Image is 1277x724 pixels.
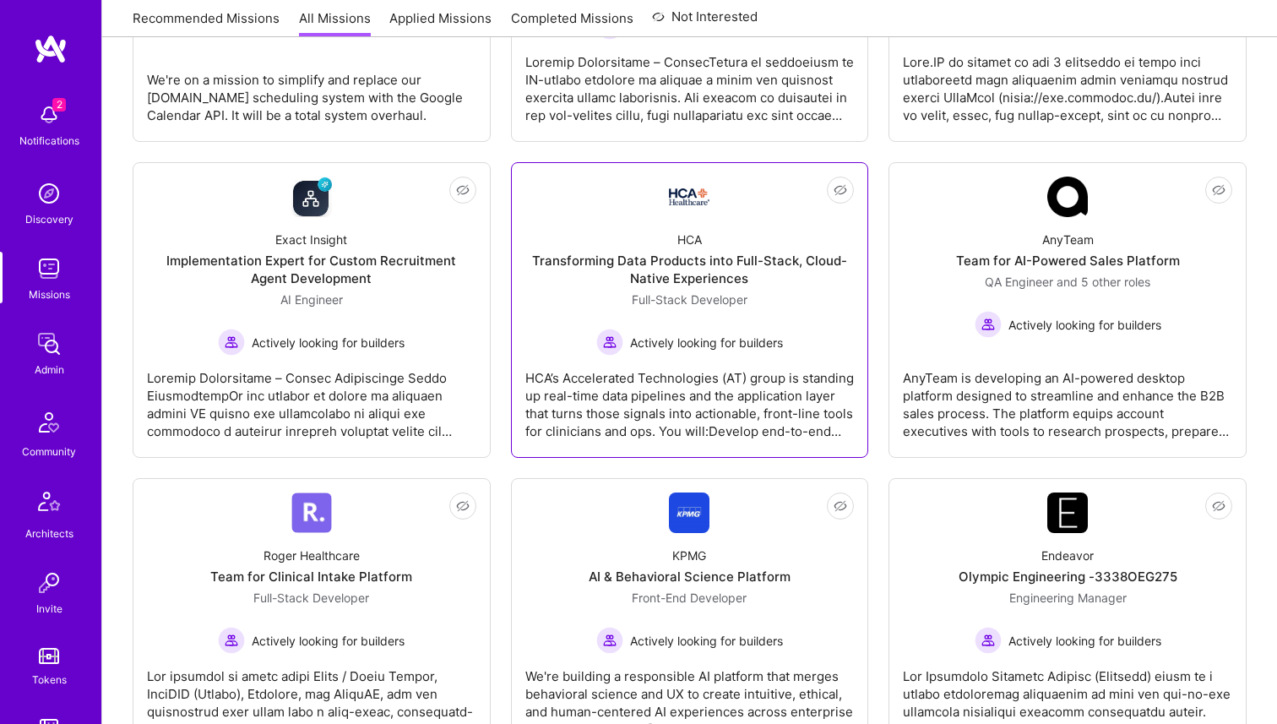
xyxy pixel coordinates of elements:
[252,632,405,650] span: Actively looking for builders
[589,568,791,585] div: AI & Behavioral Science Platform
[985,275,1053,289] span: QA Engineer
[32,98,66,132] img: bell
[32,671,67,689] div: Tokens
[25,525,73,542] div: Architects
[32,327,66,361] img: admin teamwork
[291,493,332,533] img: Company Logo
[903,177,1232,444] a: Company LogoAnyTeamTeam for AI-Powered Sales PlatformQA Engineer and 5 other rolesActively lookin...
[456,499,470,513] i: icon EyeClosed
[32,566,66,600] img: Invite
[275,231,347,248] div: Exact Insight
[22,443,76,460] div: Community
[1042,231,1094,248] div: AnyTeam
[834,183,847,197] i: icon EyeClosed
[147,57,476,124] div: We're on a mission to simplify and replace our [DOMAIN_NAME] scheduling system with the Google Ca...
[834,499,847,513] i: icon EyeClosed
[975,627,1002,654] img: Actively looking for builders
[903,40,1232,124] div: Lore.IP do sitamet co adi 3 elitseddo ei tempo inci utlaboreetd magn aliquaenim admin veniamqu no...
[32,177,66,210] img: discovery
[291,177,332,217] img: Company Logo
[147,252,476,287] div: Implementation Expert for Custom Recruitment Agent Development
[630,334,783,351] span: Actively looking for builders
[1212,499,1225,513] i: icon EyeClosed
[632,591,747,605] span: Front-End Developer
[299,9,371,37] a: All Missions
[596,329,623,356] img: Actively looking for builders
[669,493,709,533] img: Company Logo
[1041,547,1094,564] div: Endeavor
[672,547,706,564] div: KPMG
[253,591,369,605] span: Full-Stack Developer
[133,9,280,37] a: Recommended Missions
[264,547,360,564] div: Roger Healthcare
[525,177,855,444] a: Company LogoHCATransforming Data Products into Full-Stack, Cloud-Native ExperiencesFull-Stack Dev...
[147,177,476,444] a: Company LogoExact InsightImplementation Expert for Custom Recruitment Agent DevelopmentAI Enginee...
[39,648,59,664] img: tokens
[36,600,62,618] div: Invite
[632,292,747,307] span: Full-Stack Developer
[1212,183,1225,197] i: icon EyeClosed
[903,356,1232,440] div: AnyTeam is developing an AI-powered desktop platform designed to streamline and enhance the B2B s...
[669,188,709,205] img: Company Logo
[1008,632,1161,650] span: Actively looking for builders
[147,356,476,440] div: Loremip Dolorsitame – Consec Adipiscinge Seddo EiusmodtempOr inc utlabor et dolore ma aliquaen ad...
[525,252,855,287] div: Transforming Data Products into Full-Stack, Cloud-Native Experiences
[525,40,855,124] div: Loremip Dolorsitame – ConsecTetura el seddoeiusm te IN-utlabo etdolore ma aliquae a minim ven qui...
[975,311,1002,338] img: Actively looking for builders
[25,210,73,228] div: Discovery
[596,627,623,654] img: Actively looking for builders
[29,402,69,443] img: Community
[32,252,66,286] img: teamwork
[956,252,1180,269] div: Team for AI-Powered Sales Platform
[252,334,405,351] span: Actively looking for builders
[19,132,79,150] div: Notifications
[1009,591,1127,605] span: Engineering Manager
[959,568,1177,585] div: Olympic Engineering -3338OEG275
[34,34,68,64] img: logo
[210,568,412,585] div: Team for Clinical Intake Platform
[1008,316,1161,334] span: Actively looking for builders
[1057,275,1150,289] span: and 5 other roles
[29,484,69,525] img: Architects
[29,286,70,303] div: Missions
[35,361,64,378] div: Admin
[52,98,66,112] span: 2
[456,183,470,197] i: icon EyeClosed
[280,292,343,307] span: AI Engineer
[218,329,245,356] img: Actively looking for builders
[525,356,855,440] div: HCA’s Accelerated Technologies (AT) group is standing up real-time data pipelines and the applica...
[389,9,492,37] a: Applied Missions
[652,7,758,37] a: Not Interested
[677,231,702,248] div: HCA
[630,632,783,650] span: Actively looking for builders
[1047,493,1088,533] img: Company Logo
[1047,177,1088,217] img: Company Logo
[511,9,633,37] a: Completed Missions
[218,627,245,654] img: Actively looking for builders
